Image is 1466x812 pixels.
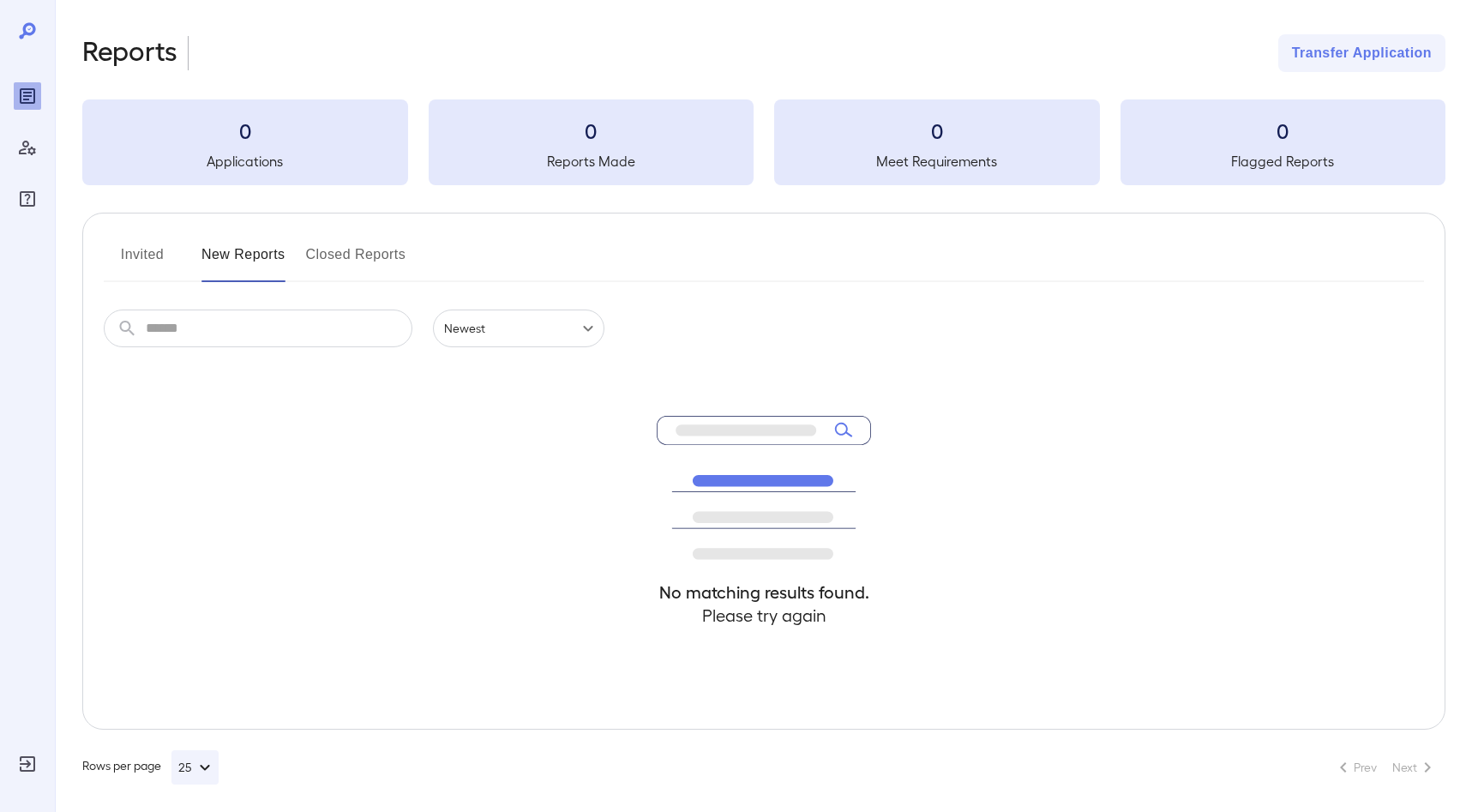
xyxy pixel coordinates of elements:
[774,151,1100,171] h5: Meet Requirements
[201,241,285,282] button: New Reports
[657,580,871,604] h4: No matching results found.
[433,310,604,347] div: Newest
[104,241,181,282] button: Invited
[1325,754,1445,781] nav: pagination navigation
[1278,34,1445,72] button: Transfer Application
[14,750,41,778] div: Log Out
[1121,117,1446,144] h3: 0
[774,117,1100,144] h3: 0
[14,185,41,213] div: FAQ
[429,117,754,144] h3: 0
[1121,151,1446,171] h5: Flagged Reports
[82,151,408,171] h5: Applications
[14,82,41,110] div: Reports
[14,134,41,161] div: Manage Users
[82,34,177,72] h2: Reports
[306,241,406,282] button: Closed Reports
[657,604,871,627] h4: Please try again
[82,750,219,785] div: Rows per page
[171,750,219,785] button: 25
[82,117,408,144] h3: 0
[82,99,1445,185] summary: 0Applications0Reports Made0Meet Requirements0Flagged Reports
[429,151,754,171] h5: Reports Made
